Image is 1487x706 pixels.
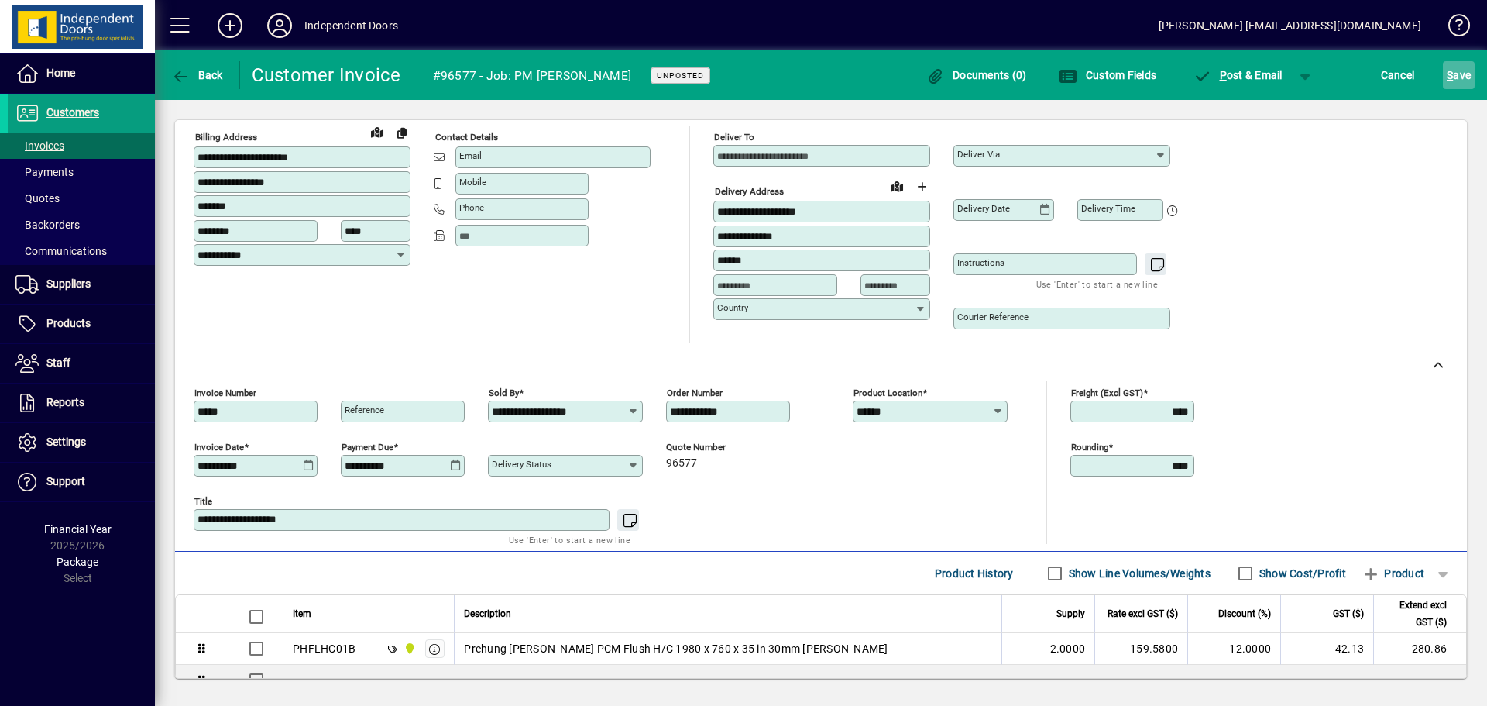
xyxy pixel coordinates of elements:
span: Product [1362,561,1424,586]
span: Customers [46,106,99,119]
span: Description [464,605,511,622]
a: Staff [8,344,155,383]
span: Item [293,605,311,622]
span: ost & Email [1193,69,1283,81]
mat-label: Product location [853,387,922,398]
a: View on map [365,119,390,144]
a: Support [8,463,155,501]
mat-label: Invoice date [194,442,244,453]
div: PHFLHC01B [293,641,355,656]
mat-label: Delivery date [957,203,1010,214]
button: Post & Email [1185,61,1290,89]
a: Payments [8,159,155,185]
button: Back [167,61,227,89]
button: Cancel [1377,61,1419,89]
a: Invoices [8,133,155,159]
button: Documents (0) [922,61,1031,89]
button: Choose address [909,174,934,199]
td: 280.86 [1373,633,1466,665]
mat-label: Delivery status [492,459,551,470]
a: Suppliers [8,265,155,304]
span: Financial Year [44,523,112,536]
mat-label: Courier Reference [957,312,1029,322]
span: Suppliers [46,277,91,290]
span: ave [1447,63,1471,88]
span: Support [46,475,85,487]
a: Reports [8,384,155,422]
mat-label: Country [717,302,748,313]
a: Settings [8,423,155,462]
span: Back [171,69,223,81]
span: Invoices [15,139,64,152]
div: Customer Invoice [252,63,401,88]
a: Quotes [8,185,155,212]
a: Backorders [8,212,155,238]
span: P [1220,69,1227,81]
mat-label: Reference [345,405,384,415]
span: Reports [46,396,84,408]
mat-label: Title [194,496,212,507]
mat-label: Mobile [459,177,486,188]
button: Add [205,12,255,40]
span: Discount (%) [1218,605,1271,622]
button: Custom Fields [1055,61,1160,89]
div: 159.5800 [1104,641,1178,656]
div: #96577 - Job: PM [PERSON_NAME] [433,64,632,88]
mat-label: Freight (excl GST) [1071,387,1143,398]
span: Products [46,317,91,329]
span: GST ($) [1333,605,1364,622]
a: View on map [884,174,909,198]
span: Supply [1056,605,1085,622]
div: Independent Doors [304,13,398,38]
span: Backorders [15,219,80,231]
span: Unposted [657,71,704,81]
button: Profile [255,12,304,40]
span: Staff [46,356,70,369]
a: Products [8,305,155,343]
span: Timaru [400,640,417,657]
span: Payments [15,166,74,178]
td: 12.0000 [1187,633,1280,665]
mat-label: Deliver To [714,132,754,143]
span: Settings [46,436,86,448]
app-page-header-button: Back [155,61,240,89]
span: S [1447,69,1453,81]
label: Show Cost/Profit [1256,566,1346,581]
span: Custom Fields [1059,69,1156,81]
mat-hint: Use 'Enter' to start a new line [1036,275,1158,293]
span: 96577 [666,457,697,470]
span: Extend excl GST ($) [1383,597,1447,631]
mat-label: Rounding [1071,442,1108,453]
button: Copy to Delivery address [390,120,414,145]
mat-label: Payment due [342,442,393,453]
mat-label: Sold by [489,387,519,398]
mat-label: Email [459,150,482,161]
td: 42.13 [1280,633,1373,665]
span: Package [57,556,98,568]
mat-hint: Use 'Enter' to start a new line [509,531,630,549]
span: Product History [935,561,1014,586]
mat-label: Phone [459,202,484,213]
mat-label: Delivery time [1081,203,1135,214]
mat-label: Order number [667,387,723,398]
a: Knowledge Base [1437,3,1468,53]
a: Home [8,54,155,93]
span: 2.0000 [1050,641,1086,656]
span: Quotes [15,192,60,205]
span: Documents (0) [926,69,1027,81]
span: Quote number [666,443,759,453]
button: Save [1443,61,1475,89]
button: Product History [929,560,1020,587]
span: Rate excl GST ($) [1108,605,1178,622]
a: Communications [8,238,155,264]
span: Home [46,67,75,79]
span: Prehung [PERSON_NAME] PCM Flush H/C 1980 x 760 x 35 in 30mm [PERSON_NAME] [464,641,888,656]
button: Product [1354,560,1432,587]
mat-label: Instructions [957,257,1004,268]
span: Cancel [1381,63,1415,88]
label: Show Line Volumes/Weights [1066,566,1211,581]
div: [PERSON_NAME] [EMAIL_ADDRESS][DOMAIN_NAME] [1159,13,1421,38]
mat-label: Invoice number [194,387,256,398]
mat-label: Deliver via [957,149,1000,160]
span: Communications [15,245,107,257]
